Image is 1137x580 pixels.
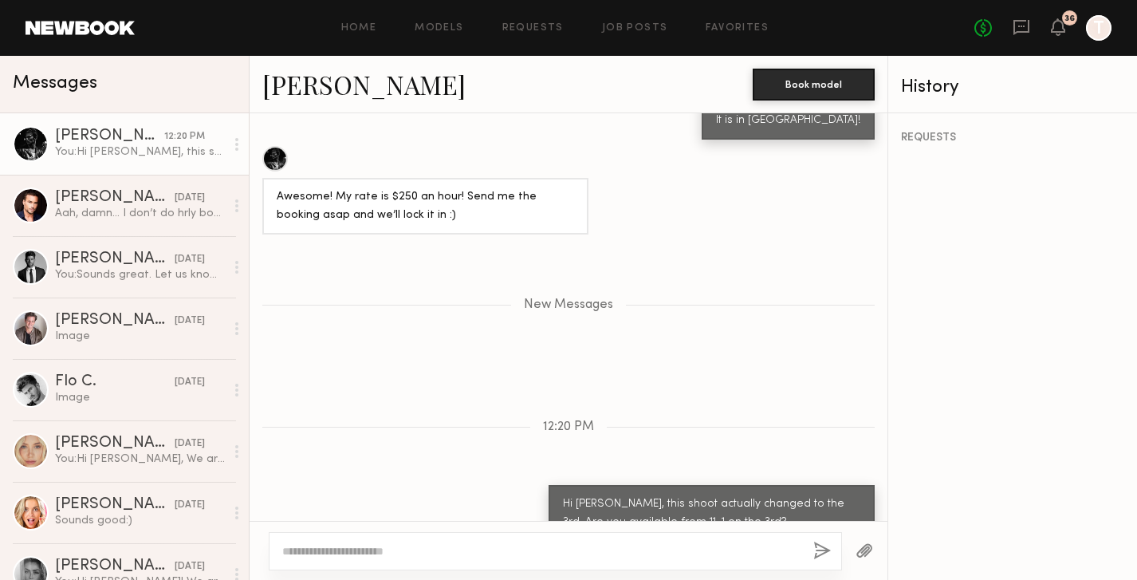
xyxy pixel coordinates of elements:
span: 12:20 PM [543,420,594,434]
div: REQUESTS [901,132,1124,144]
span: Messages [13,74,97,93]
div: Image [55,329,225,344]
a: Models [415,23,463,34]
div: Flo C. [55,374,175,390]
div: [PERSON_NAME] [55,313,175,329]
button: Book model [753,69,875,101]
div: Aah, damn… I don’t do hrly bookings as it still blocks out my whole day. It makes it impossible f... [55,206,225,221]
div: Sounds good:) [55,513,225,528]
div: [PERSON_NAME] [55,251,175,267]
div: [DATE] [175,375,205,390]
a: Job Posts [602,23,668,34]
div: You: Sounds great. Let us know when you can. [55,267,225,282]
div: [DATE] [175,252,205,267]
div: [DATE] [175,559,205,574]
a: [PERSON_NAME] [262,67,466,101]
a: Home [341,23,377,34]
div: Awesome! My rate is $250 an hour! Send me the booking asap and we’ll lock it in :) [277,188,574,225]
a: Favorites [706,23,769,34]
div: History [901,78,1124,97]
a: T [1086,15,1111,41]
div: [PERSON_NAME] [55,128,164,144]
div: You: Hi [PERSON_NAME], We are planning a 3 hour shoot on [DATE] 10AM for our sister brand, [DATE]... [55,452,225,467]
div: Hi [PERSON_NAME], this shoot actually changed to the 3rd. Are you available from 11-1 on the 3rd? [563,495,860,532]
div: [DATE] [175,498,205,513]
a: Requests [502,23,564,34]
a: Book model [753,77,875,90]
div: [PERSON_NAME] [55,190,175,206]
div: 36 [1064,14,1075,23]
div: 12:20 PM [164,129,205,144]
div: [DATE] [175,436,205,452]
div: Image [55,390,225,405]
div: [DATE] [175,191,205,206]
div: You: Hi [PERSON_NAME], this shoot actually changed to the 3rd. Are you available from 11-1 on the... [55,144,225,160]
div: It is in [GEOGRAPHIC_DATA]! [716,112,860,130]
div: [DATE] [175,314,205,329]
span: New Messages [524,298,613,312]
div: [PERSON_NAME] [55,558,175,574]
div: [PERSON_NAME] [55,497,175,513]
div: [PERSON_NAME] [55,436,175,452]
